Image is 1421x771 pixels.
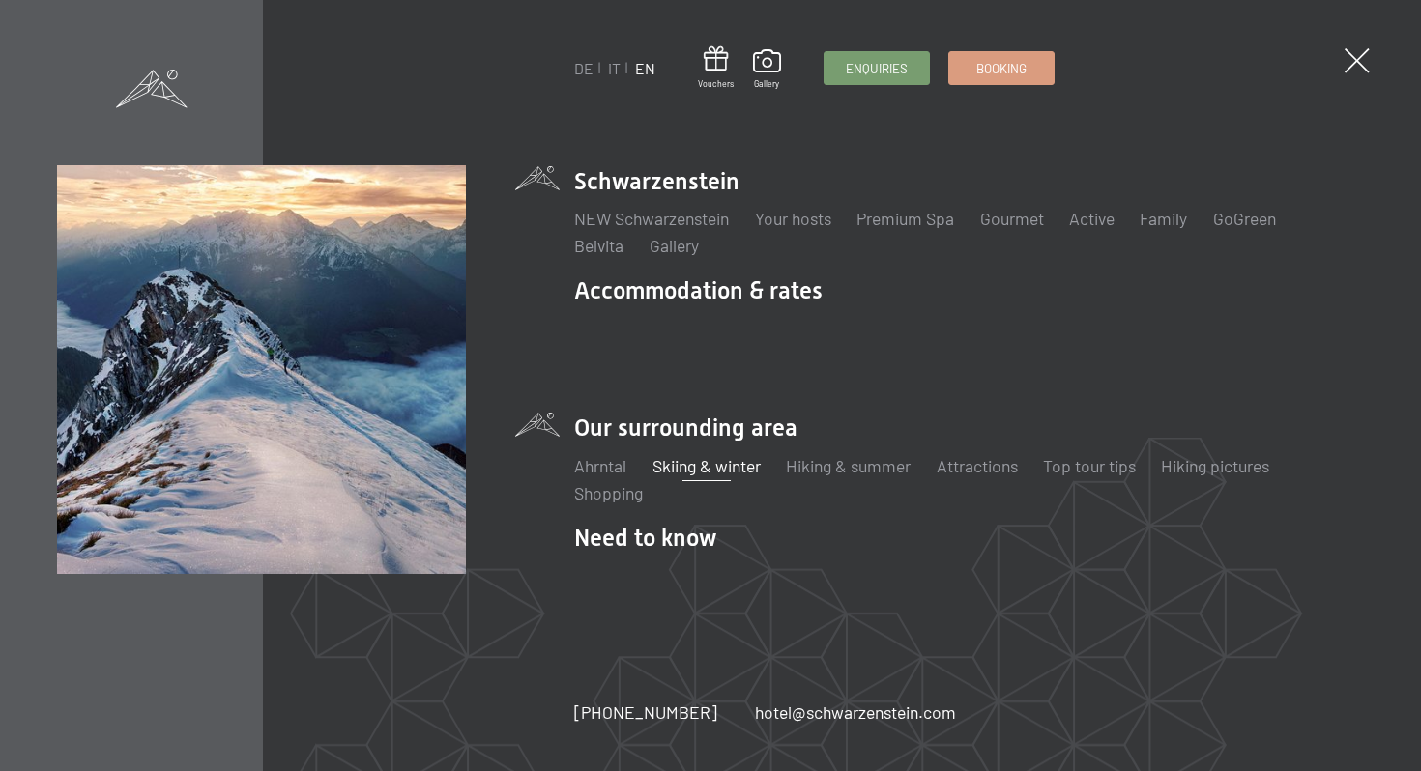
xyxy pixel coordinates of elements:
[1161,455,1269,476] a: Hiking pictures
[574,482,643,503] a: Shopping
[574,700,717,725] a: [PHONE_NUMBER]
[608,59,621,77] a: IT
[856,208,954,229] a: Premium Spa
[753,78,781,90] span: Gallery
[635,59,655,77] a: EN
[1140,208,1187,229] a: Family
[698,78,734,90] span: Vouchers
[574,701,717,723] span: [PHONE_NUMBER]
[1213,208,1276,229] a: GoGreen
[937,455,1018,476] a: Attractions
[786,455,911,476] a: Hiking & summer
[949,52,1054,84] a: Booking
[652,455,761,476] a: Skiing & winter
[1043,455,1136,476] a: Top tour tips
[574,208,729,229] a: NEW Schwarzenstein
[650,235,699,256] a: Gallery
[574,59,594,77] a: DE
[574,235,623,256] a: Belvita
[698,46,734,90] a: Vouchers
[755,208,831,229] a: Your hosts
[1069,208,1115,229] a: Active
[753,49,781,90] a: Gallery
[825,52,929,84] a: Enquiries
[980,208,1044,229] a: Gourmet
[574,455,626,476] a: Ahrntal
[976,60,1027,77] span: Booking
[755,700,956,725] a: hotel@schwarzenstein.com
[846,60,908,77] span: Enquiries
